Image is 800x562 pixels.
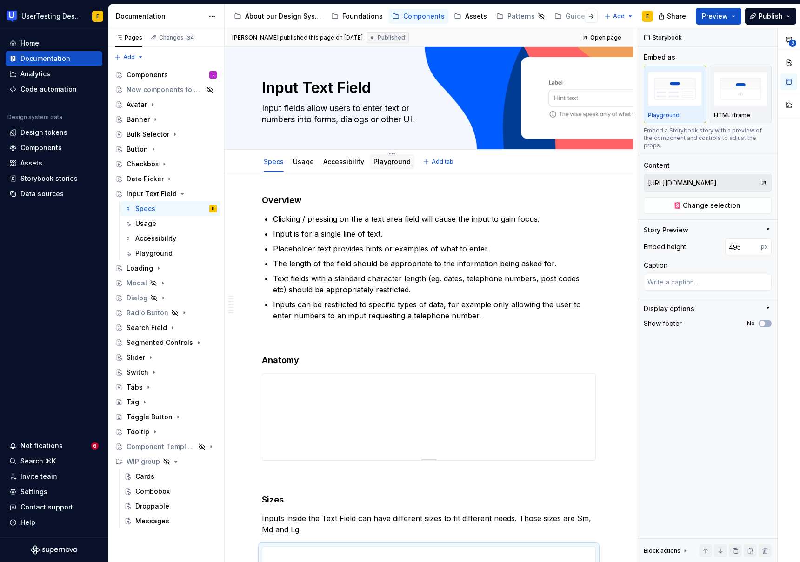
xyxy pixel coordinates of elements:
div: Contact support [20,502,73,512]
a: Checkbox [112,157,220,172]
button: Help [6,515,102,530]
div: Content [644,161,670,170]
div: Notifications [20,441,63,450]
a: Combobox [120,484,220,499]
div: Components [127,70,168,79]
div: Design tokens [20,128,67,137]
svg: Supernova Logo [31,545,77,555]
div: Code automation [20,85,77,94]
div: Storybook stories [20,174,78,183]
a: Switch [112,365,220,380]
div: Design system data [7,113,62,121]
div: Accessibility [320,152,368,171]
a: Input Text Field [112,186,220,201]
a: Bulk Selector [112,127,220,142]
div: Documentation [20,54,70,63]
button: Change selection [644,197,772,214]
button: Notifications6 [6,438,102,453]
a: Cards [120,469,220,484]
div: Specs [260,152,287,171]
p: Playground [648,112,680,119]
a: Toggle Button [112,410,220,424]
h4: Anatomy [262,355,596,366]
div: Radio Button [127,308,168,317]
div: Messages [135,516,169,526]
span: 34 [186,34,195,41]
img: placeholder [648,72,702,106]
p: Placeholder text provides hints or examples of what to enter. [273,243,596,254]
a: Segmented Controls [112,335,220,350]
div: Usage [289,152,318,171]
button: Contact support [6,500,102,515]
a: SpecsE [120,201,220,216]
div: Display options [644,304,694,313]
button: Display options [644,304,772,313]
div: Tooltip [127,427,149,436]
p: Text fields with a standard character length (eg. dates, telephone numbers, post codes etc) shoul... [273,273,596,295]
div: Assets [20,159,42,168]
button: Search ⌘K [6,454,102,469]
div: E [646,13,649,20]
div: Block actions [644,544,689,557]
div: Usage [135,219,156,228]
a: Droppable [120,499,220,514]
button: Preview [696,8,741,25]
div: Embed height [644,242,686,251]
a: New components to be added [112,82,220,97]
div: New components to be added [127,85,203,94]
a: Tag [112,395,220,410]
p: HTML iframe [714,112,750,119]
div: Component Template [127,442,195,451]
span: 6 [91,442,99,450]
a: Component Template [112,439,220,454]
a: Code automation [6,82,102,97]
div: Combobox [135,487,170,496]
div: Page tree [230,7,600,26]
span: Add tab [432,158,453,165]
div: Invite team [20,472,57,481]
a: Assets [450,9,491,24]
div: Embed as [644,53,675,62]
div: UserTesting Design System [21,12,81,21]
div: Block actions [644,547,680,555]
div: Embed a Storybook story with a preview of the component and controls to adjust the props. [644,127,772,149]
a: Slider [112,350,220,365]
div: Documentation [116,12,204,21]
div: Components [403,12,445,21]
a: Search Field [112,320,220,335]
div: Pages [115,34,142,41]
button: Story Preview [644,225,772,235]
a: Invite team [6,469,102,484]
span: Change selection [683,201,740,210]
div: Switch [127,368,148,377]
a: About our Design System [230,9,326,24]
div: Input Text Field [127,189,177,198]
textarea: Input Text Field [260,77,594,99]
a: Accessibility [120,231,220,246]
span: Share [667,12,686,21]
div: Search Field [127,323,167,332]
div: Settings [20,487,47,496]
div: Dialog [127,293,147,303]
div: Patterns [507,12,535,21]
span: Open page [590,34,621,41]
span: 2 [789,40,796,47]
a: Open page [579,31,626,44]
div: Help [20,518,35,527]
div: Tabs [127,383,143,392]
a: Storybook stories [6,171,102,186]
div: Checkbox [127,159,159,169]
span: Publish [759,12,783,21]
a: Banner [112,112,220,127]
div: Tag [127,397,139,407]
button: placeholderHTML iframe [710,66,772,123]
div: Banner [127,115,150,124]
a: Documentation [6,51,102,66]
a: Design tokens [6,125,102,140]
a: Settings [6,484,102,499]
a: Radio Button [112,305,220,320]
div: Assets [465,12,487,21]
input: Auto [725,238,761,255]
span: Preview [702,12,728,21]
